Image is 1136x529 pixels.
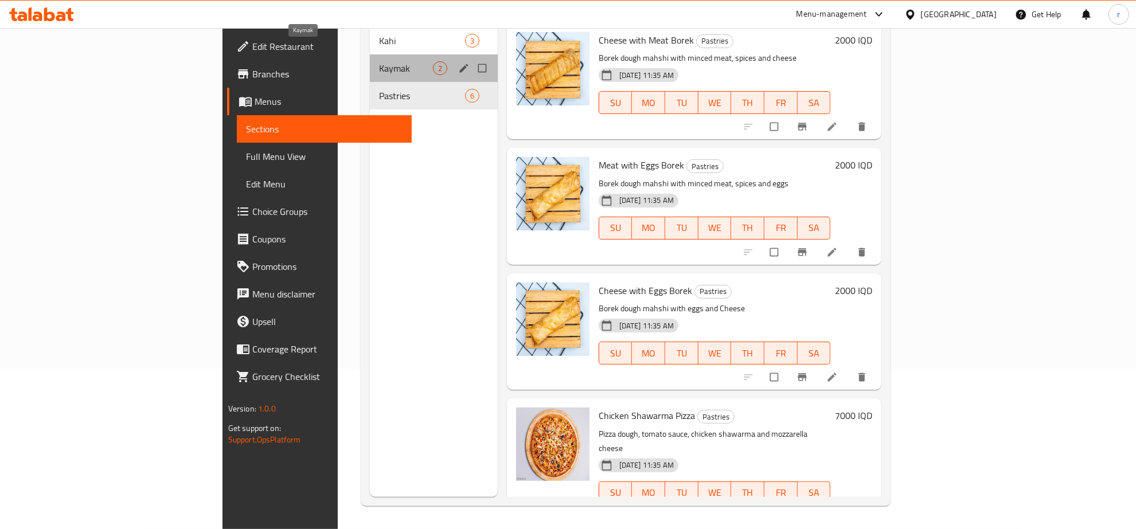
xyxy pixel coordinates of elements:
[237,115,412,143] a: Sections
[790,365,817,390] button: Branch-specific-item
[246,122,403,136] span: Sections
[599,156,684,174] span: Meat with Eggs Borek
[379,34,465,48] span: Kahi
[228,401,256,416] span: Version:
[227,33,412,60] a: Edit Restaurant
[599,427,831,456] p: Pizza dough, tomato sauce, chicken shawarma and mozzarella cheese
[599,301,831,316] p: Borek dough mahshi with eggs and Cheese
[466,91,479,101] span: 6
[456,61,474,76] button: edit
[246,150,403,163] span: Full Menu View
[763,116,787,138] span: Select to update
[227,225,412,253] a: Coupons
[849,114,877,139] button: delete
[228,421,281,436] span: Get support on:
[516,283,590,356] img: Cheese with Eggs Borek
[604,484,628,501] span: SU
[826,246,840,258] a: Edit menu item
[227,280,412,308] a: Menu disclaimer
[731,217,764,240] button: TH
[599,407,695,424] span: Chicken Shawarma Pizza
[802,484,826,501] span: SA
[802,95,826,111] span: SA
[665,91,698,114] button: TU
[769,484,793,501] span: FR
[764,342,798,365] button: FR
[370,27,498,54] div: Kahi3
[769,345,793,362] span: FR
[237,143,412,170] a: Full Menu View
[763,241,787,263] span: Select to update
[790,114,817,139] button: Branch-specific-item
[604,345,628,362] span: SU
[434,63,447,74] span: 2
[769,220,793,236] span: FR
[599,342,633,365] button: SU
[252,232,403,246] span: Coupons
[599,91,633,114] button: SU
[227,60,412,88] a: Branches
[370,22,498,114] nav: Menu sections
[516,32,590,105] img: Cheese with Meat Borek
[798,342,831,365] button: SA
[802,345,826,362] span: SA
[227,363,412,390] a: Grocery Checklist
[670,95,694,111] span: TU
[687,160,723,173] span: Pastries
[465,89,479,103] div: items
[703,484,727,501] span: WE
[632,217,665,240] button: MO
[370,82,498,109] div: Pastries6
[764,91,798,114] button: FR
[433,61,447,75] div: items
[599,177,831,191] p: Borek dough mahshi with minced meat, spices and eggs
[370,54,498,82] div: Kaymak2edit
[615,70,678,81] span: [DATE] 11:35 AM
[615,195,678,206] span: [DATE] 11:35 AM
[665,481,698,504] button: TU
[246,177,403,191] span: Edit Menu
[599,282,692,299] span: Cheese with Eggs Borek
[670,345,694,362] span: TU
[698,410,734,424] span: Pastries
[637,345,661,362] span: MO
[797,7,867,21] div: Menu-management
[826,121,840,132] a: Edit menu item
[731,91,764,114] button: TH
[703,95,727,111] span: WE
[764,481,798,504] button: FR
[698,342,732,365] button: WE
[826,371,840,383] a: Edit menu item
[252,40,403,53] span: Edit Restaurant
[763,366,787,388] span: Select to update
[237,170,412,198] a: Edit Menu
[665,342,698,365] button: TU
[252,315,403,328] span: Upsell
[632,342,665,365] button: MO
[258,401,276,416] span: 1.0.0
[731,342,764,365] button: TH
[227,198,412,225] a: Choice Groups
[686,159,724,173] div: Pastries
[252,67,403,81] span: Branches
[632,91,665,114] button: MO
[227,253,412,280] a: Promotions
[227,335,412,363] a: Coverage Report
[228,432,301,447] a: Support.OpsPlatform
[698,91,732,114] button: WE
[921,8,997,21] div: [GEOGRAPHIC_DATA]
[604,220,628,236] span: SU
[835,407,872,424] h6: 7000 IQD
[694,285,732,299] div: Pastries
[670,484,694,501] span: TU
[252,287,403,301] span: Menu disclaimer
[736,220,760,236] span: TH
[466,36,479,46] span: 3
[516,407,590,481] img: Chicken Shawarma Pizza
[802,220,826,236] span: SA
[615,460,678,471] span: [DATE] 11:35 AM
[227,88,412,115] a: Menus
[798,91,831,114] button: SA
[736,345,760,362] span: TH
[670,220,694,236] span: TU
